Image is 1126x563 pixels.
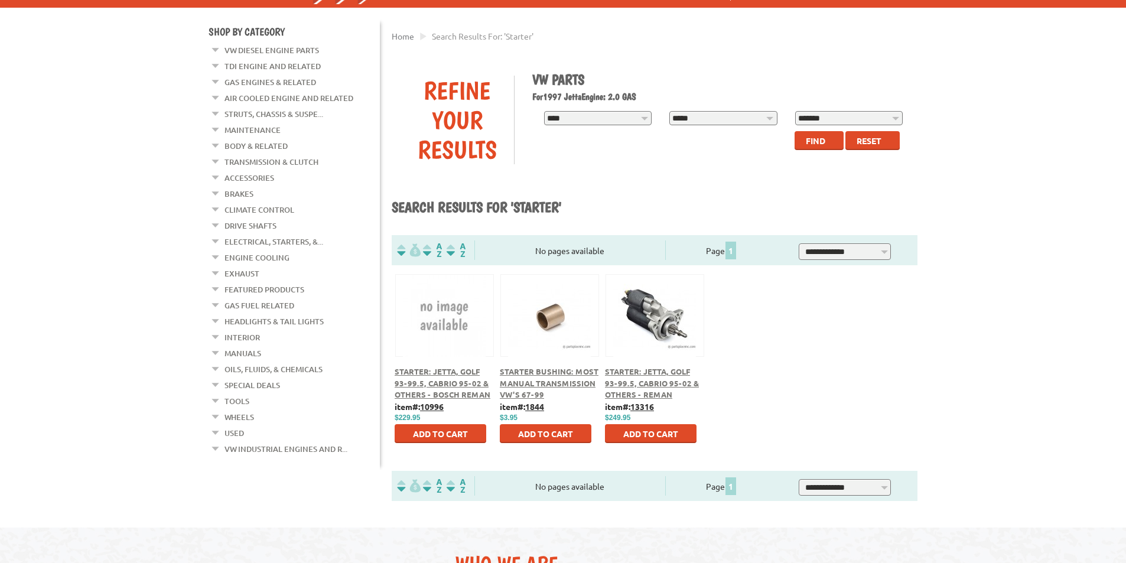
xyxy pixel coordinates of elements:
span: Add to Cart [518,428,573,439]
a: Starter: Jetta, Golf 93-99.5, Cabrio 95-02 & Others - Bosch Reman [395,366,490,399]
a: Body & Related [224,138,288,154]
a: Transmission & Clutch [224,154,318,170]
a: Struts, Chassis & Suspe... [224,106,323,122]
a: Starter Bushing: Most Manual Transmission VW's 67-99 [500,366,598,399]
span: Engine: 2.0 GAS [581,91,636,102]
a: Headlights & Tail Lights [224,314,324,329]
a: Gas Fuel Related [224,298,294,313]
img: Sort by Sales Rank [444,243,468,257]
b: item#: [395,401,444,412]
a: Wheels [224,409,254,425]
a: Manuals [224,346,261,361]
a: Climate Control [224,202,294,217]
b: item#: [500,401,544,412]
div: No pages available [475,480,665,493]
a: Electrical, Starters, &... [224,234,323,249]
a: Home [392,31,414,41]
a: VW Industrial Engines and R... [224,441,347,457]
span: Search results for: 'starter' [432,31,533,41]
img: Sort by Sales Rank [444,479,468,493]
a: Exhaust [224,266,259,281]
span: $249.95 [605,414,630,422]
img: Sort by Headline [421,243,444,257]
img: Sort by Headline [421,479,444,493]
div: No pages available [475,245,665,257]
span: Add to Cart [623,428,678,439]
span: Find [806,135,825,146]
a: TDI Engine and Related [224,58,321,74]
a: Starter: Jetta, Golf 93-99.5, Cabrio 95-02 & Others - Reman [605,366,699,399]
a: Interior [224,330,260,345]
span: $229.95 [395,414,420,422]
h1: VW Parts [532,71,909,88]
button: Find [795,131,844,150]
a: Special Deals [224,377,280,393]
div: Page [665,476,778,496]
div: Page [665,240,778,260]
button: Add to Cart [395,424,486,443]
span: Add to Cart [413,428,468,439]
button: Add to Cart [500,424,591,443]
a: Maintenance [224,122,281,138]
b: item#: [605,401,654,412]
h1: Search results for 'starter' [392,198,917,217]
a: Drive Shafts [224,218,276,233]
u: 1844 [525,401,544,412]
a: Oils, Fluids, & Chemicals [224,362,323,377]
button: Reset [845,131,900,150]
span: 1 [725,242,736,259]
img: filterpricelow.svg [397,243,421,257]
a: Used [224,425,244,441]
a: Tools [224,393,249,409]
u: 10996 [420,401,444,412]
span: $3.95 [500,414,518,422]
u: 13316 [630,401,654,412]
span: 1 [725,477,736,495]
a: Air Cooled Engine and Related [224,90,353,106]
a: VW Diesel Engine Parts [224,43,319,58]
a: Featured Products [224,282,304,297]
a: Gas Engines & Related [224,74,316,90]
h4: Shop By Category [209,25,380,38]
a: Engine Cooling [224,250,289,265]
h2: 1997 Jetta [532,91,909,102]
img: filterpricelow.svg [397,479,421,493]
span: For [532,91,543,102]
a: Brakes [224,186,253,201]
a: Accessories [224,170,274,186]
div: Refine Your Results [401,76,514,164]
span: Reset [857,135,881,146]
button: Add to Cart [605,424,697,443]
